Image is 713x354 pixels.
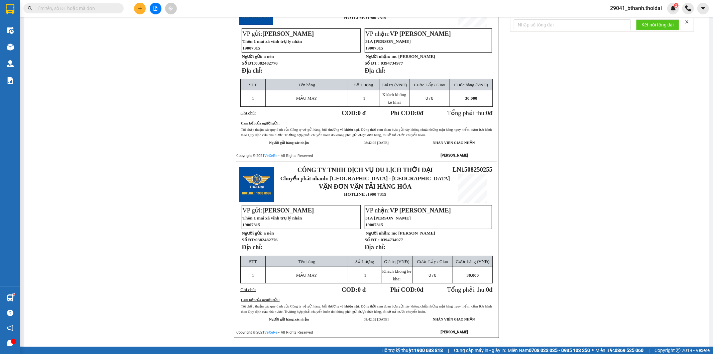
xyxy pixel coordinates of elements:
[242,67,262,74] strong: Địa chỉ:
[453,166,492,173] span: LN1508250255
[685,19,689,24] span: close
[433,318,475,321] strong: NHÂN VIÊN GIAO NHẬN
[168,6,173,11] span: aim
[296,96,318,101] span: MẪU MAY
[676,348,681,353] span: copyright
[342,109,366,116] strong: COD:
[595,347,643,354] span: Miền Bắc
[319,183,412,190] strong: VẬN ĐƠN VẬN TẢI HÀNG HÓA
[7,43,14,51] img: warehouse-icon
[365,215,411,220] span: 31A [PERSON_NAME]
[299,259,315,264] span: Tên hàng
[296,273,318,278] span: MẪU MAY
[615,348,643,353] strong: 0369 525 060
[242,231,262,236] strong: Người gửi:
[456,259,490,264] span: Cước hàng (VNĐ)
[486,109,489,116] span: 0
[298,166,433,173] strong: CÔNG TY TNHH DỊCH VỤ DU LỊCH THỜI ĐẠI
[414,82,445,87] span: Cước Lấy / Giao
[236,330,313,335] span: Copyright © 2021 – All Rights Reserved
[264,330,277,335] a: VeXeRe
[363,96,365,101] span: 1
[367,15,386,20] strong: 1900 7315
[441,330,468,334] strong: [PERSON_NAME]
[242,30,314,37] span: VP gửi:
[674,3,679,8] sup: 2
[7,325,13,331] span: notification
[382,269,411,281] span: Khách không kê khai
[366,231,390,236] strong: Người nhận:
[365,244,385,251] strong: Địa chỉ:
[240,110,256,115] span: Ghi chú:
[365,30,451,37] span: VP nhận:
[7,310,13,316] span: question-circle
[241,128,492,137] span: Tôi chấp thuận các quy định của Công ty về gửi hàng, bồi thường và khiếu nại. Đồng thời cam đoan ...
[239,167,274,202] img: logo
[242,215,302,220] span: Thôn 1 mai xá vĩnh trụ lý nhân
[641,21,674,28] span: Kết nối tổng đài
[269,318,309,321] strong: Người gửi hàng xác nhận
[264,154,277,158] a: VeXeRe
[365,39,411,44] span: 31A [PERSON_NAME]
[381,237,403,242] span: 0394734977
[447,109,493,116] span: Tổng phải thu:
[252,96,254,101] span: 1
[489,109,492,116] span: đ
[240,287,256,292] span: Ghi chú:
[365,222,383,227] span: 19007315
[675,3,677,8] span: 2
[165,3,177,14] button: aim
[242,207,314,214] span: VP gửi:
[252,273,254,278] span: 1
[344,192,367,197] strong: HOTLINE :
[367,192,386,197] strong: 1900 7315
[670,5,676,11] img: icon-new-feature
[417,259,448,264] span: Cước Lấy / Giao
[489,286,492,293] span: đ
[431,96,434,101] span: 0
[134,3,146,14] button: plus
[344,15,367,20] strong: HOTLINE :
[242,61,277,66] strong: Số ĐT:
[448,347,449,354] span: |
[465,96,477,101] span: 30.000
[417,286,420,293] span: 0
[390,286,424,293] strong: Phí COD: đ
[358,286,366,293] span: 0 đ
[365,67,385,74] strong: Địa chỉ:
[648,347,649,354] span: |
[242,244,262,251] strong: Địa chỉ:
[355,259,374,264] span: Số Lượng
[685,5,691,11] img: phone-icon
[508,347,590,354] span: Miền Nam
[382,92,406,105] span: Khách không kê khai
[242,46,260,51] span: 19007315
[486,286,489,293] span: 0
[384,259,409,264] span: Giá trị (VNĐ)
[241,304,492,314] span: Tôi chấp thuận các quy định của Công ty về gửi hàng, bồi thường và khiếu nại. Đồng thời cam đoan ...
[241,298,280,302] u: Cam kết của người gửi :
[390,109,424,116] strong: Phí COD: đ
[255,61,278,66] span: 0382482776
[365,46,383,51] span: 19007315
[7,27,14,34] img: warehouse-icon
[433,141,475,145] strong: NHÂN VIÊN GIAO NHẬN
[255,237,278,242] span: 0382482776
[381,347,443,354] span: Hỗ trợ kỹ thuật:
[636,19,679,30] button: Kết nối tổng đài
[242,54,262,59] strong: Người gửi:
[390,30,451,37] span: VP [PERSON_NAME]
[382,82,407,87] span: Giá trị (VNĐ)
[150,3,161,14] button: file-add
[299,82,315,87] span: Tên hàng
[364,141,389,145] span: 08:42:02 [DATE]
[365,207,451,214] span: VP nhận:
[7,77,14,84] img: solution-icon
[366,54,390,59] strong: Người nhận:
[242,222,260,227] span: 19007315
[391,231,435,236] span: mc [PERSON_NAME]
[249,259,257,264] span: STT
[342,286,366,293] strong: COD:
[365,61,380,66] strong: Số ĐT :
[262,30,314,37] span: [PERSON_NAME]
